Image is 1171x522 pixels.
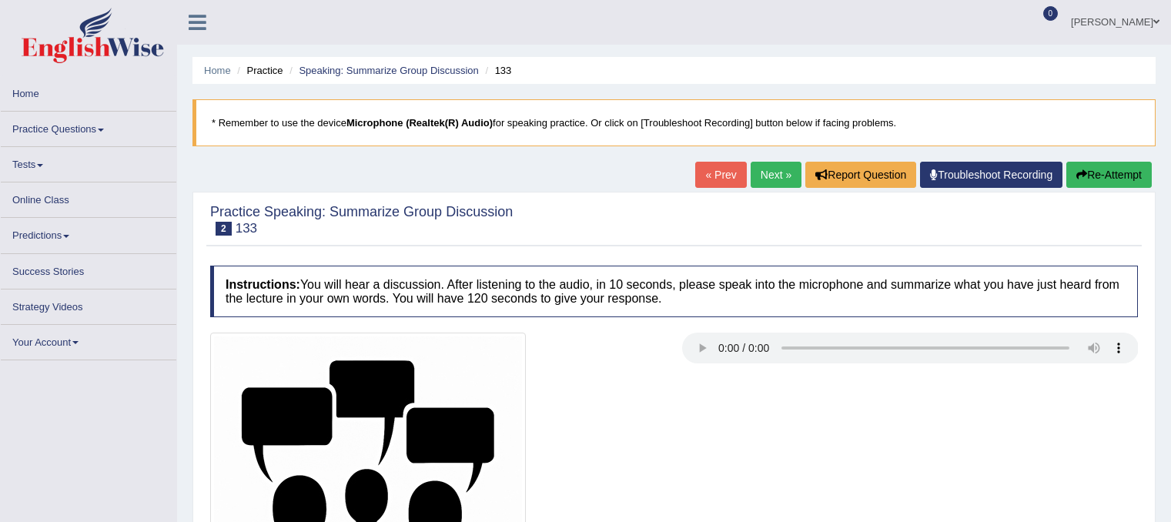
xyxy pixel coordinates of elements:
a: Next » [751,162,801,188]
small: 133 [236,221,257,236]
li: 133 [481,63,511,78]
button: Re-Attempt [1066,162,1152,188]
h2: Practice Speaking: Summarize Group Discussion [210,205,513,236]
b: Microphone (Realtek(R) Audio) [346,117,493,129]
a: Home [1,76,176,106]
a: « Prev [695,162,746,188]
span: 0 [1043,6,1059,21]
a: Strategy Videos [1,289,176,320]
span: 2 [216,222,232,236]
a: Predictions [1,218,176,248]
a: Home [204,65,231,76]
blockquote: * Remember to use the device for speaking practice. Or click on [Troubleshoot Recording] button b... [192,99,1156,146]
a: Your Account [1,325,176,355]
a: Speaking: Summarize Group Discussion [299,65,478,76]
a: Troubleshoot Recording [920,162,1062,188]
button: Report Question [805,162,916,188]
h4: You will hear a discussion. After listening to the audio, in 10 seconds, please speak into the mi... [210,266,1138,317]
li: Practice [233,63,283,78]
a: Success Stories [1,254,176,284]
a: Tests [1,147,176,177]
a: Online Class [1,182,176,212]
b: Instructions: [226,278,300,291]
a: Practice Questions [1,112,176,142]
